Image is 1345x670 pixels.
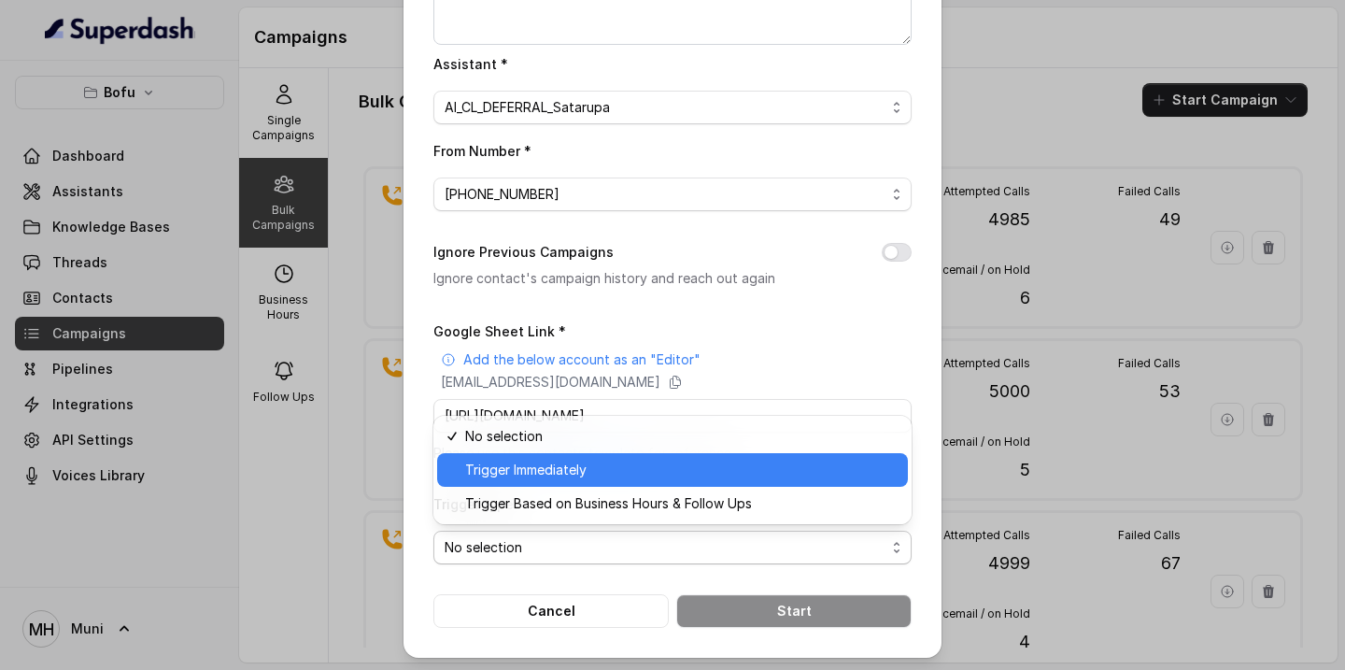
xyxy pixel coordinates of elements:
span: Trigger Immediately [465,459,897,481]
div: No selection [433,416,912,524]
button: No selection [433,531,912,564]
span: Trigger Based on Business Hours & Follow Ups [465,492,897,515]
span: No selection [445,536,885,559]
span: No selection [465,425,897,448]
